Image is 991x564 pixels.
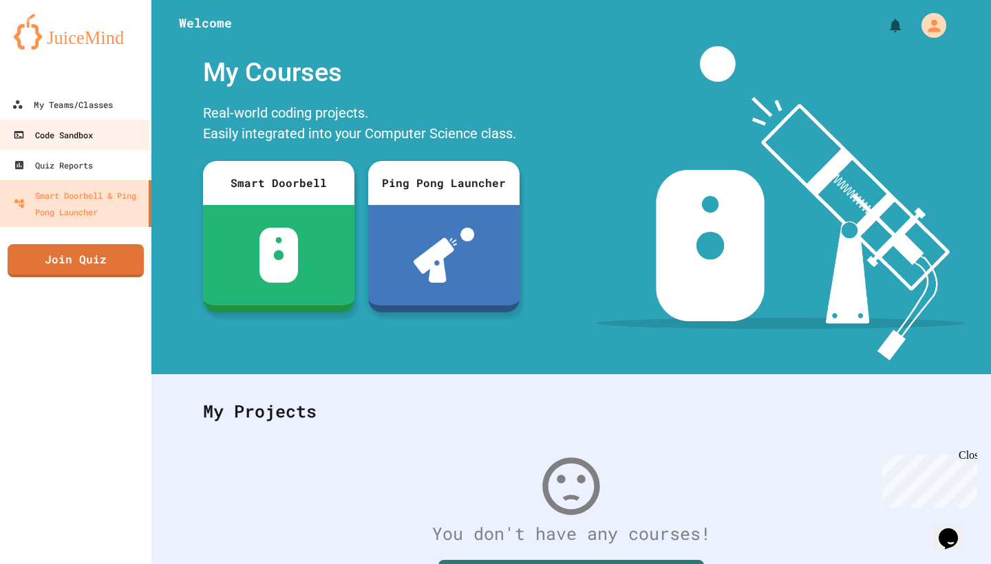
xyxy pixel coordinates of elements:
div: You don't have any courses! [189,521,953,547]
div: Quiz Reports [14,157,93,173]
div: Real-world coding projects. Easily integrated into your Computer Science class. [196,99,526,151]
div: My Notifications [862,14,907,37]
img: sdb-white.svg [259,228,299,283]
iframe: chat widget [933,509,977,550]
div: Smart Doorbell [203,161,354,205]
a: Join Quiz [8,244,144,277]
div: My Account [907,10,950,41]
img: logo-orange.svg [14,14,138,50]
div: Chat with us now!Close [6,6,95,87]
div: Code Sandbox [13,127,93,143]
iframe: chat widget [877,449,977,508]
div: My Teams/Classes [12,96,113,113]
img: ppl-with-ball.png [414,228,475,283]
img: banner-image-my-projects.png [597,46,966,360]
div: My Courses [196,46,526,99]
div: Smart Doorbell & Ping Pong Launcher [14,187,143,220]
div: My Projects [189,384,953,438]
div: Ping Pong Launcher [368,161,520,205]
